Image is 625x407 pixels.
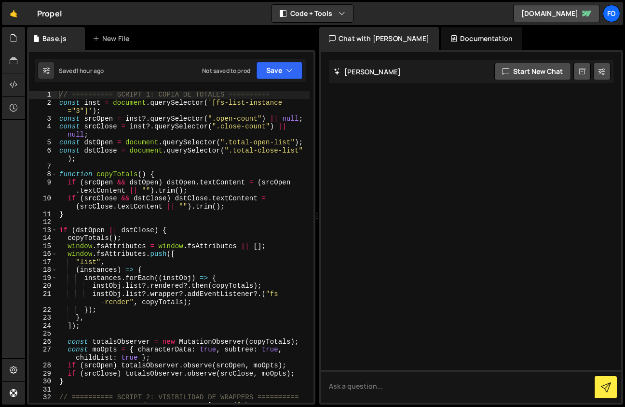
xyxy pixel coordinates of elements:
div: 12 [29,218,57,226]
div: 22 [29,306,57,314]
div: 4 [29,123,57,139]
div: Not saved to prod [202,67,250,75]
button: Save [256,62,303,79]
div: 2 [29,99,57,115]
div: Chat with [PERSON_NAME] [319,27,439,50]
a: fo [603,5,620,22]
div: 30 [29,378,57,386]
div: 28 [29,362,57,370]
button: Code + Tools [272,5,353,22]
div: 13 [29,226,57,235]
div: 27 [29,346,57,362]
div: 24 [29,322,57,330]
div: Propel [37,8,62,19]
div: 6 [29,147,57,163]
div: 23 [29,314,57,322]
div: 8 [29,170,57,179]
div: 20 [29,282,57,290]
div: 32 [29,393,57,402]
div: 1 hour ago [76,67,104,75]
div: 31 [29,386,57,394]
div: New File [93,34,133,43]
a: [DOMAIN_NAME] [513,5,600,22]
button: Start new chat [494,63,571,80]
div: 7 [29,163,57,171]
div: 26 [29,338,57,346]
div: 21 [29,290,57,306]
div: 10 [29,195,57,211]
div: Documentation [441,27,522,50]
div: 3 [29,115,57,123]
div: 15 [29,242,57,251]
div: 16 [29,250,57,258]
div: Saved [59,67,104,75]
div: 29 [29,370,57,378]
div: 19 [29,274,57,282]
div: Base.js [42,34,67,43]
div: 25 [29,330,57,338]
h2: [PERSON_NAME] [334,67,401,76]
a: 🤙 [2,2,26,25]
div: 1 [29,91,57,99]
div: 9 [29,179,57,195]
div: 14 [29,234,57,242]
div: 11 [29,211,57,219]
div: 17 [29,258,57,267]
div: 18 [29,266,57,274]
div: 5 [29,139,57,147]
